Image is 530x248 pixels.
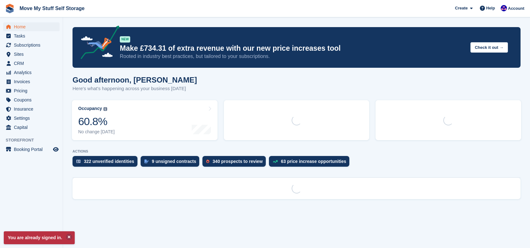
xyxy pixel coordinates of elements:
[73,149,521,153] p: ACTIONS
[120,36,130,43] div: NEW
[76,159,81,163] img: verify_identity-adf6edd0f0f0b5bbfe63781bf79b02c33cf7c696d77639b501bdc392416b5a36.svg
[455,5,468,11] span: Create
[14,59,52,68] span: CRM
[73,76,197,84] h1: Good afternoon, [PERSON_NAME]
[213,159,263,164] div: 340 prospects to review
[52,146,60,153] a: Preview store
[120,44,465,53] p: Make £734.31 of extra revenue with our new price increases tool
[3,86,60,95] a: menu
[273,160,278,163] img: price_increase_opportunities-93ffe204e8149a01c8c9dc8f82e8f89637d9d84a8eef4429ea346261dce0b2c0.svg
[3,114,60,123] a: menu
[120,53,465,60] p: Rooted in industry best practices, but tailored to your subscriptions.
[14,41,52,49] span: Subscriptions
[17,3,87,14] a: Move My Stuff Self Storage
[5,4,15,13] img: stora-icon-8386f47178a22dfd0bd8f6a31ec36ba5ce8667c1dd55bd0f319d3a0aa187defe.svg
[3,123,60,132] a: menu
[3,50,60,59] a: menu
[4,231,75,244] p: You are already signed in.
[3,59,60,68] a: menu
[84,159,134,164] div: 322 unverified identities
[141,156,203,170] a: 9 unsigned contracts
[14,114,52,123] span: Settings
[14,123,52,132] span: Capital
[73,85,197,92] p: Here's what's happening across your business [DATE]
[470,42,508,53] button: Check it out →
[73,156,141,170] a: 322 unverified identities
[72,100,218,140] a: Occupancy 60.8% No change [DATE]
[14,32,52,40] span: Tasks
[3,145,60,154] a: menu
[3,41,60,49] a: menu
[3,22,60,31] a: menu
[269,156,352,170] a: 63 price increase opportunities
[202,156,269,170] a: 340 prospects to review
[3,68,60,77] a: menu
[103,107,107,111] img: icon-info-grey-7440780725fd019a000dd9b08b2336e03edf1995a4989e88bcd33f0948082b44.svg
[75,26,119,61] img: price-adjustments-announcement-icon-8257ccfd72463d97f412b2fc003d46551f7dbcb40ab6d574587a9cd5c0d94...
[14,145,52,154] span: Booking Portal
[14,77,52,86] span: Invoices
[14,68,52,77] span: Analytics
[14,50,52,59] span: Sites
[3,32,60,40] a: menu
[501,5,507,11] img: Jade Whetnall
[152,159,196,164] div: 9 unsigned contracts
[14,22,52,31] span: Home
[6,137,63,143] span: Storefront
[14,105,52,113] span: Insurance
[78,115,115,128] div: 60.8%
[14,95,52,104] span: Coupons
[206,159,209,163] img: prospect-51fa495bee0391a8d652442698ab0144808aea92771e9ea1ae160a38d050c398.svg
[3,105,60,113] a: menu
[144,159,149,163] img: contract_signature_icon-13c848040528278c33f63329250d36e43548de30e8caae1d1a13099fd9432cc5.svg
[281,159,346,164] div: 63 price increase opportunities
[3,95,60,104] a: menu
[508,5,524,12] span: Account
[3,77,60,86] a: menu
[486,5,495,11] span: Help
[14,86,52,95] span: Pricing
[78,129,115,135] div: No change [DATE]
[78,106,102,111] div: Occupancy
